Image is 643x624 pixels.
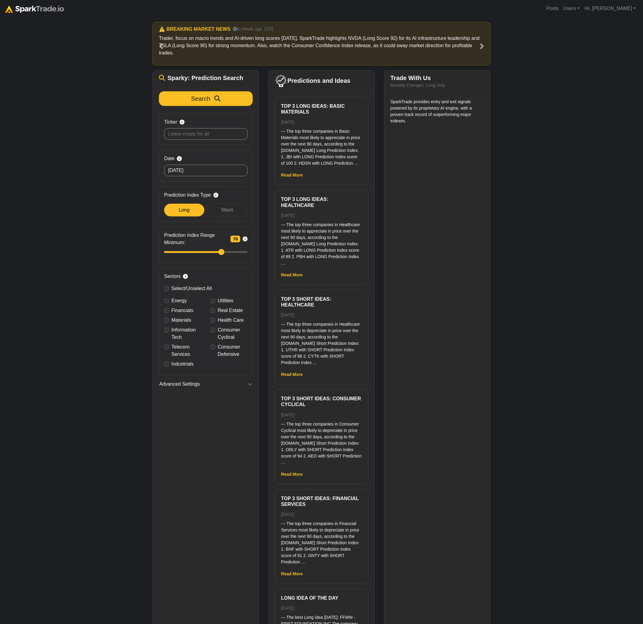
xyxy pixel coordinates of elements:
a: Read More [281,571,303,576]
h6: Top 3 Short ideas: Healthcare [281,296,362,308]
a: Read More [281,372,303,377]
a: Top 3 Short ideas: Financial Services [DATE] --- The top three companies in Financial Services mo... [281,496,362,565]
span: Advanced Settings [159,380,200,388]
p: --- The top three companies in Healthcare most likely to appreciate in price over the next 90 day... [281,222,362,266]
span: Sparky: Prediction Search [167,74,243,82]
p: --- The top three companies in Healthcare most likely to depreciate in price over the next 90 day... [281,321,362,366]
span: Ticker [164,118,177,126]
small: a minute ago [233,26,262,32]
label: Information Tech [171,326,201,341]
label: Health Care [218,317,244,324]
a: Hi, [PERSON_NAME] [582,2,638,15]
span: Long [179,207,190,212]
small: Monthly Changes: Long Only [390,83,445,88]
a: Top 3 Long ideas: Basic Materials [DATE] --- The top three companies in Basic Materials most like... [281,103,362,167]
span: Date [164,155,174,162]
a: Posts [544,2,561,15]
small: [DATE] [281,412,294,417]
h6: Top 3 Long ideas: Healthcare [281,196,362,208]
img: sparktrade.png [5,5,64,13]
h5: Trade With Us [390,74,484,82]
a: Read More [281,173,303,177]
label: Financials [171,307,193,314]
p: --- The top three companies in Basic Materials most likely to appreciate in price over the next 9... [281,128,362,167]
label: Telecom Services [171,343,201,358]
p: --- The top three companies in Financial Services most likely to depreciate in price over the nex... [281,521,362,565]
small: [DATE] [281,606,294,611]
small: (1/5) [264,26,273,32]
h6: Top 3 Long ideas: Basic Materials [281,103,362,115]
input: Leave empty for all [164,128,248,140]
label: Real Estate [218,307,243,314]
h6: ⚠️ BREAKING MARKET NEWS [159,26,230,32]
a: Read More [281,272,303,277]
label: Utilities [218,297,234,304]
span: Predictions and Ideas [287,77,350,84]
label: Consumer Cyclical [218,326,248,341]
h6: Long Idea of the Day [281,595,362,601]
span: Short [221,207,233,212]
a: Top 3 Short ideas: Healthcare [DATE] --- The top three companies in Healthcare most likely to dep... [281,296,362,366]
a: Users [561,2,582,15]
button: Search [159,91,253,106]
div: Short [207,204,248,216]
p: --- The top three companies in Consumer Cyclical most likely to depreciate in price over the next... [281,421,362,466]
p: SparkTrade provides entry and exit signals powered by its proprietary AI engine, with a proven tr... [390,99,484,124]
span: Prediction Index Range Minimum: [164,232,228,246]
span: 70 [230,236,240,242]
span: Select/Unselect All [171,286,212,291]
p: Trader, focus on macro trends and AI-driven long scores [DATE]. SparkTrade highlights NVDA (Long ... [159,35,484,57]
div: Long [164,204,204,216]
span: Sectors [164,273,181,280]
small: [DATE] [281,213,294,218]
label: Energy [171,297,187,304]
label: Industrials [171,360,194,368]
label: Consumer Defensive [218,343,248,358]
h6: Top 3 Short ideas: Financial Services [281,496,362,507]
a: Read More [281,472,303,477]
label: Materials [171,317,191,324]
span: Prediction Index Type [164,191,211,199]
span: Search [191,95,210,102]
small: [DATE] [281,120,294,124]
a: Top 3 Short ideas: Consumer Cyclical [DATE] --- The top three companies in Consumer Cyclical most... [281,396,362,465]
small: [DATE] [281,313,294,317]
button: Advanced Settings [159,380,253,388]
small: [DATE] [281,512,294,517]
h6: Top 3 Short ideas: Consumer Cyclical [281,396,362,407]
a: Top 3 Long ideas: Healthcare [DATE] --- The top three companies in Healthcare most likely to appr... [281,196,362,266]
